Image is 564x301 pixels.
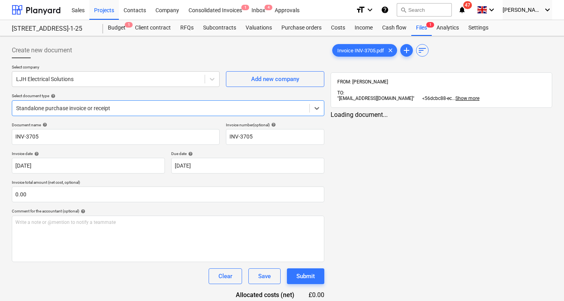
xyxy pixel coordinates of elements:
input: Invoice number [226,129,324,145]
button: Add new company [226,71,324,87]
input: Document name [12,129,220,145]
span: help [41,122,47,127]
a: Settings [464,20,493,36]
span: help [33,151,39,156]
span: Create new document [12,46,72,55]
div: Allocated costs (net) [222,290,307,299]
a: Cash flow [377,20,411,36]
span: Invoice INV-3705.pdf [333,48,389,54]
span: TO: [337,90,344,96]
a: Income [350,20,377,36]
div: Loading document... [331,111,552,118]
div: Due date [171,151,324,156]
button: Submit [287,268,324,284]
button: Save [248,268,281,284]
i: Knowledge base [381,5,389,15]
span: "[EMAIL_ADDRESS][DOMAIN_NAME]" <56dcbc88-ec [337,96,452,101]
span: sort [418,46,427,55]
a: Costs [326,20,350,36]
span: add [402,46,411,55]
i: keyboard_arrow_down [543,5,552,15]
div: Select document type [12,93,324,98]
a: Files1 [411,20,432,36]
button: Clear [209,268,242,284]
span: 1 [125,22,133,28]
span: 1 [241,5,249,10]
span: Show more [455,96,479,101]
a: Client contract [130,20,176,36]
div: Add new company [251,74,299,84]
span: search [400,7,407,13]
input: Invoice total amount (net cost, optional) [12,187,324,202]
button: Search [397,3,452,17]
iframe: Chat Widget [525,263,564,301]
div: Files [411,20,432,36]
span: FROM: [PERSON_NAME] [337,79,388,85]
span: help [187,151,193,156]
div: Invoice number (optional) [226,122,324,127]
a: Subcontracts [198,20,241,36]
div: Submit [296,271,315,281]
span: help [270,122,276,127]
span: clear [386,46,395,55]
span: [PERSON_NAME] [503,7,542,13]
div: Save [258,271,271,281]
div: [STREET_ADDRESS]-1-25 [12,25,94,33]
span: 47 [463,1,472,9]
span: help [79,209,85,214]
a: RFQs [176,20,198,36]
i: notifications [458,5,466,15]
div: Invoice date [12,151,165,156]
i: keyboard_arrow_down [365,5,375,15]
div: Budget [103,20,130,36]
span: help [49,94,55,98]
a: Analytics [432,20,464,36]
a: Purchase orders [277,20,326,36]
p: Invoice total amount (net cost, optional) [12,180,324,187]
p: Select company [12,65,220,71]
a: Budget1 [103,20,130,36]
div: Invoice INV-3705.pdf [332,44,397,57]
input: Due date not specified [171,158,324,174]
div: Document name [12,122,220,127]
div: £0.00 [307,290,324,299]
i: format_size [356,5,365,15]
span: 4 [264,5,272,10]
a: Valuations [241,20,277,36]
div: Clear [218,271,232,281]
i: keyboard_arrow_down [487,5,496,15]
span: 1 [426,22,434,28]
span: ... [452,96,479,101]
input: Invoice date not specified [12,158,165,174]
div: Comment for the accountant (optional) [12,209,324,214]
